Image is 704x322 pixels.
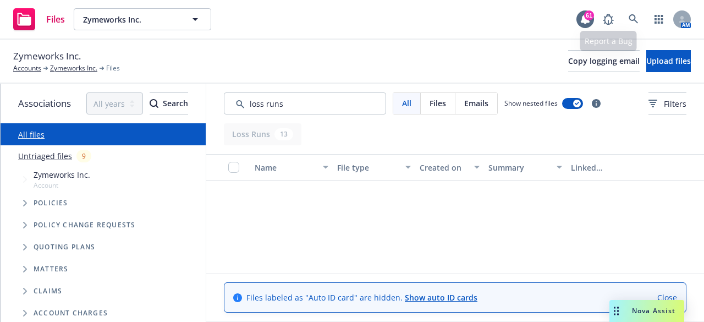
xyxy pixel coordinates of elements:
[18,96,71,111] span: Associations
[50,63,97,73] a: Zymeworks Inc.
[609,300,623,322] div: Drag to move
[430,97,446,109] span: Files
[597,8,619,30] a: Report a Bug
[405,292,477,303] a: Show auto ID cards
[106,63,120,73] span: Files
[228,162,239,173] input: Select all
[623,8,645,30] a: Search
[34,244,96,250] span: Quoting plans
[609,300,684,322] button: Nova Assist
[420,162,468,173] div: Created on
[648,8,670,30] a: Switch app
[246,292,477,303] span: Files labeled as "Auto ID card" are hidden.
[18,150,72,162] a: Untriaged files
[402,97,411,109] span: All
[34,222,135,228] span: Policy change requests
[648,98,686,110] span: Filters
[664,98,686,110] span: Filters
[646,50,691,72] button: Upload files
[18,129,45,140] a: All files
[76,150,91,162] div: 9
[34,200,68,206] span: Policies
[504,99,558,108] span: Show nested files
[150,93,188,114] div: Search
[337,162,399,173] div: File type
[83,14,178,25] span: Zymeworks Inc.
[74,8,211,30] button: Zymeworks Inc.
[657,292,677,303] a: Close
[150,99,158,108] svg: Search
[566,154,649,181] button: Linked associations
[9,4,69,35] a: Files
[46,15,65,24] span: Files
[584,10,594,20] div: 61
[250,154,333,181] button: Name
[224,92,386,114] input: Search by keyword...
[34,288,62,294] span: Claims
[333,154,415,181] button: File type
[568,56,640,66] span: Copy logging email
[13,63,41,73] a: Accounts
[34,310,108,316] span: Account charges
[34,169,90,181] span: Zymeworks Inc.
[488,162,550,173] div: Summary
[571,162,645,173] div: Linked associations
[646,56,691,66] span: Upload files
[415,154,484,181] button: Created on
[484,154,566,181] button: Summary
[648,92,686,114] button: Filters
[34,266,68,272] span: Matters
[568,50,640,72] button: Copy logging email
[632,306,675,315] span: Nova Assist
[34,181,90,190] span: Account
[255,162,316,173] div: Name
[150,92,188,114] button: SearchSearch
[464,97,488,109] span: Emails
[13,49,81,63] span: Zymeworks Inc.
